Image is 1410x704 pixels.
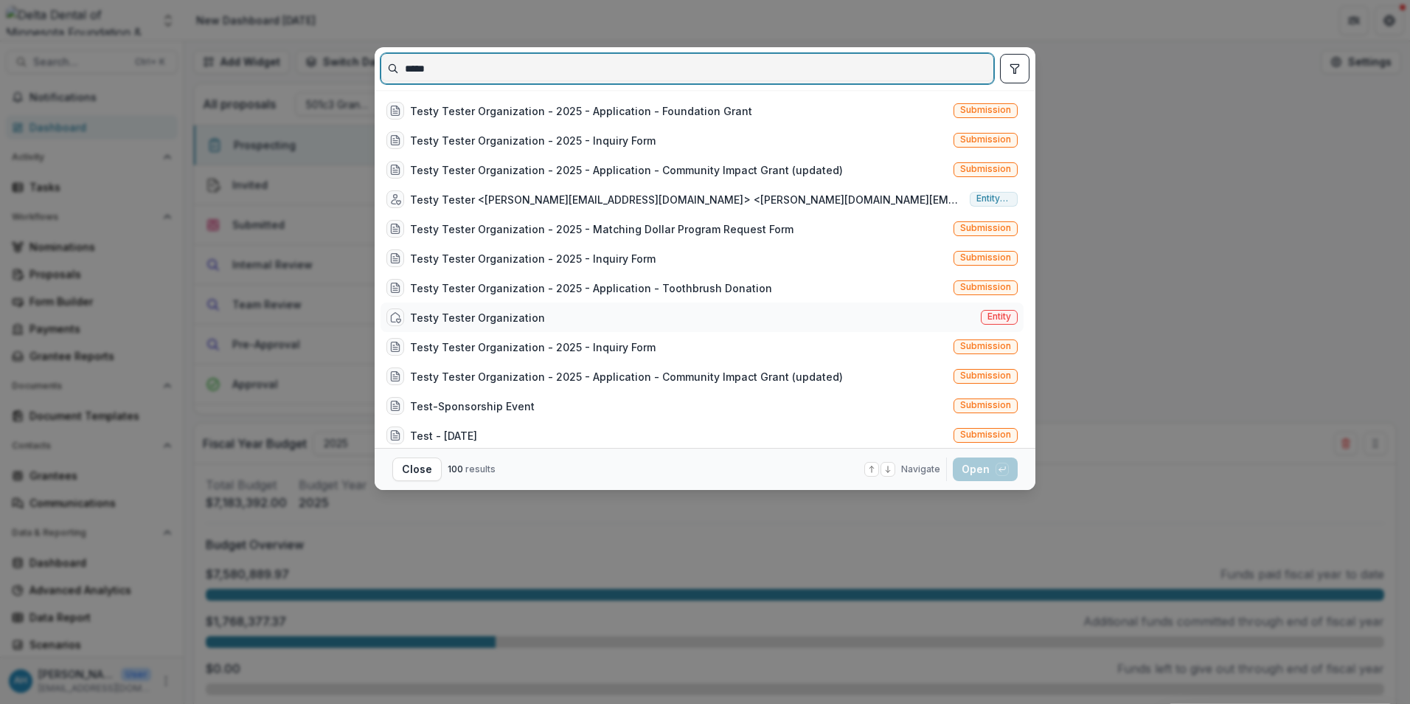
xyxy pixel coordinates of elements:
span: Submission [960,134,1011,145]
div: Testy Tester Organization [410,310,545,325]
div: Testy Tester <[PERSON_NAME][EMAIL_ADDRESS][DOMAIN_NAME]> <[PERSON_NAME][DOMAIN_NAME][EMAIL_ADDRES... [410,192,964,207]
button: Open [953,458,1018,481]
span: Submission [960,400,1011,410]
div: Testy Tester Organization - 2025 - Inquiry Form [410,251,656,266]
span: Submission [960,223,1011,233]
button: toggle filters [1000,54,1029,83]
span: Submission [960,105,1011,115]
span: Entity [987,311,1011,322]
div: Testy Tester Organization - 2025 - Application - Community Impact Grant (updated) [410,162,843,178]
div: Testy Tester Organization - 2025 - Application - Foundation Grant [410,103,752,119]
button: Close [392,458,442,481]
div: Testy Tester Organization - 2025 - Inquiry Form [410,339,656,355]
div: Test - [DATE] [410,428,477,444]
span: Entity user [976,193,1011,204]
span: 100 [448,463,463,474]
span: Submission [960,341,1011,351]
span: Navigate [901,463,940,476]
span: Submission [960,370,1011,381]
div: Testy Tester Organization - 2025 - Matching Dollar Program Request Form [410,221,793,237]
span: Submission [960,164,1011,174]
span: Submission [960,429,1011,440]
span: results [465,463,496,474]
div: Testy Tester Organization - 2025 - Application - Toothbrush Donation [410,280,772,296]
span: Submission [960,252,1011,263]
div: Testy Tester Organization - 2025 - Inquiry Form [410,133,656,148]
div: Test-Sponsorship Event [410,398,535,414]
span: Submission [960,282,1011,292]
div: Testy Tester Organization - 2025 - Application - Community Impact Grant (updated) [410,369,843,384]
